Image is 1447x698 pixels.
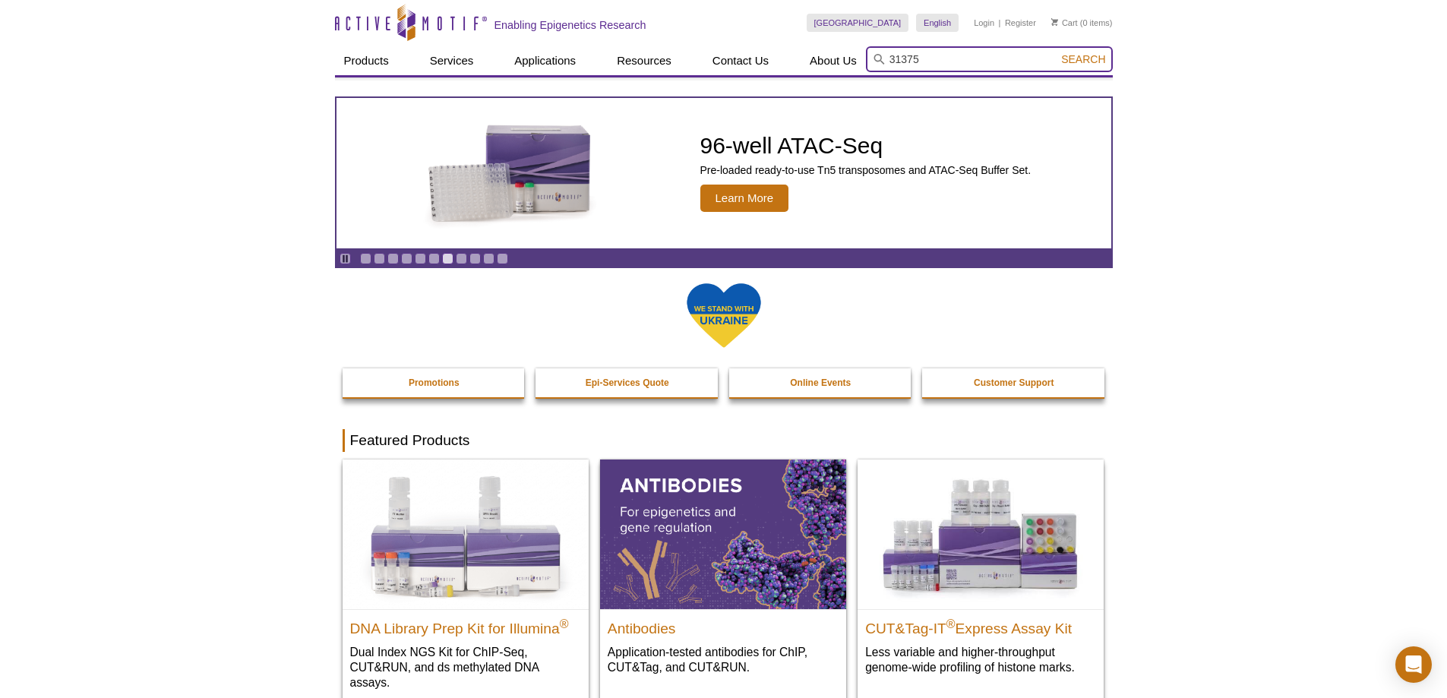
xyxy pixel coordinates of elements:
[335,46,398,75] a: Products
[1061,53,1105,65] span: Search
[343,368,526,397] a: Promotions
[469,253,481,264] a: Go to slide 9
[600,460,846,690] a: All Antibodies Antibodies Application-tested antibodies for ChIP, CUT&Tag, and CUT&RUN.
[428,253,440,264] a: Go to slide 6
[374,253,385,264] a: Go to slide 2
[700,185,789,212] span: Learn More
[974,377,1054,388] strong: Customer Support
[999,14,1001,32] li: |
[421,46,483,75] a: Services
[866,46,1113,72] input: Keyword, Cat. No.
[1051,14,1113,32] li: (0 items)
[560,617,569,630] sup: ®
[1051,18,1058,26] img: Your Cart
[343,429,1105,452] h2: Featured Products
[1005,17,1036,28] a: Register
[946,617,956,630] sup: ®
[415,116,605,230] img: Active Motif Kit photo
[442,253,453,264] a: Go to slide 7
[505,46,585,75] a: Applications
[1395,646,1432,683] div: Open Intercom Messenger
[456,253,467,264] a: Go to slide 8
[974,17,994,28] a: Login
[483,253,494,264] a: Go to slide 10
[858,460,1104,690] a: CUT&Tag-IT® Express Assay Kit CUT&Tag-IT®Express Assay Kit Less variable and higher-throughput ge...
[729,368,913,397] a: Online Events
[586,377,669,388] strong: Epi-Services Quote
[703,46,778,75] a: Contact Us
[922,368,1106,397] a: Customer Support
[865,644,1096,675] p: Less variable and higher-throughput genome-wide profiling of histone marks​.
[1057,52,1110,66] button: Search
[865,614,1096,636] h2: CUT&Tag-IT Express Assay Kit
[608,614,839,636] h2: Antibodies
[350,644,581,690] p: Dual Index NGS Kit for ChIP-Seq, CUT&RUN, and ds methylated DNA assays.
[1051,17,1078,28] a: Cart
[916,14,959,32] a: English
[700,163,1032,177] p: Pre-loaded ready-to-use Tn5 transposomes and ATAC-Seq Buffer Set.
[494,18,646,32] h2: Enabling Epigenetics Research
[686,282,762,349] img: We Stand With Ukraine
[360,253,371,264] a: Go to slide 1
[807,14,909,32] a: [GEOGRAPHIC_DATA]
[350,614,581,636] h2: DNA Library Prep Kit for Illumina
[497,253,508,264] a: Go to slide 11
[608,46,681,75] a: Resources
[387,253,399,264] a: Go to slide 3
[801,46,866,75] a: About Us
[409,377,460,388] strong: Promotions
[790,377,851,388] strong: Online Events
[600,460,846,608] img: All Antibodies
[401,253,412,264] a: Go to slide 4
[536,368,719,397] a: Epi-Services Quote
[336,98,1111,248] a: Active Motif Kit photo 96-well ATAC-Seq Pre-loaded ready-to-use Tn5 transposomes and ATAC-Seq Buf...
[608,644,839,675] p: Application-tested antibodies for ChIP, CUT&Tag, and CUT&RUN.
[700,134,1032,157] h2: 96-well ATAC-Seq
[340,253,351,264] a: Toggle autoplay
[343,460,589,608] img: DNA Library Prep Kit for Illumina
[858,460,1104,608] img: CUT&Tag-IT® Express Assay Kit
[336,98,1111,248] article: 96-well ATAC-Seq
[415,253,426,264] a: Go to slide 5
